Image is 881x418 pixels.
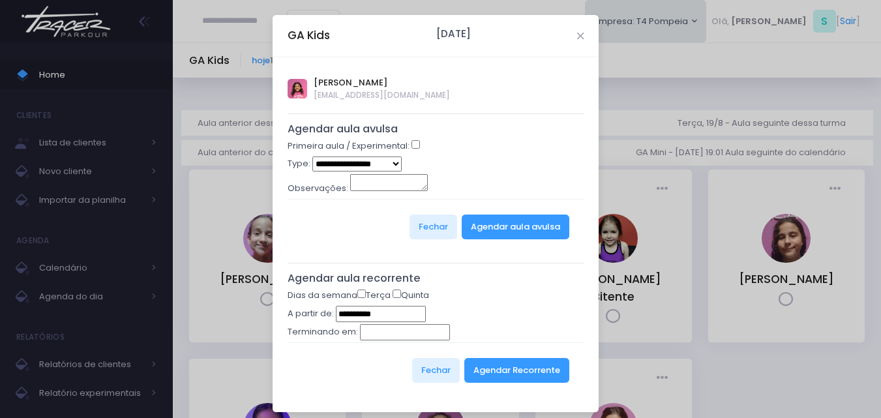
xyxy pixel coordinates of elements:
input: Quinta [393,290,401,298]
label: Observações: [288,182,348,195]
h5: GA Kids [288,27,330,44]
label: Type: [288,157,310,170]
span: [EMAIL_ADDRESS][DOMAIN_NAME] [314,89,450,101]
label: A partir de: [288,307,334,320]
label: Terminando em: [288,325,358,338]
label: Terça [357,289,391,302]
h5: Agendar aula recorrente [288,272,584,285]
label: Quinta [393,289,429,302]
button: Fechar [412,358,460,383]
label: Primeira aula / Experimental: [288,140,410,153]
input: Terça [357,290,366,298]
span: [PERSON_NAME] [314,76,450,89]
button: Agendar Recorrente [464,358,569,383]
h6: [DATE] [436,28,471,40]
button: Agendar aula avulsa [462,215,569,239]
button: Close [577,33,584,39]
h5: Agendar aula avulsa [288,123,584,136]
button: Fechar [410,215,457,239]
form: Dias da semana [288,289,584,398]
